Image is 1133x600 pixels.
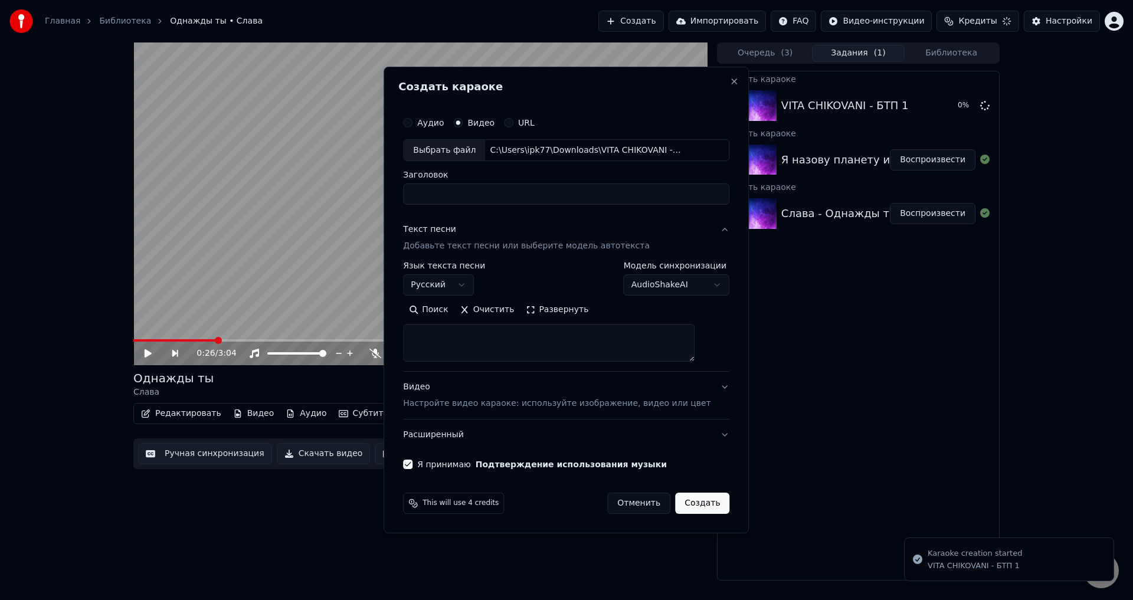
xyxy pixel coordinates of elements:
span: This will use 4 credits [423,499,499,508]
p: Настройте видео караоке: используйте изображение, видео или цвет [403,398,710,409]
button: Текст песниДобавьте текст песни или выберите модель автотекста [403,215,729,262]
button: Расширенный [403,419,729,450]
div: C:\Users\ipk77\Downloads\VITA CHIKOVANI - БТП 1.mp4 [485,145,686,156]
button: ВидеоНастройте видео караоке: используйте изображение, видео или цвет [403,372,729,419]
label: Язык текста песни [403,262,485,270]
p: Добавьте текст песни или выберите модель автотекста [403,241,650,253]
button: Поиск [403,301,454,320]
label: Модель синхронизации [624,262,730,270]
button: Очистить [454,301,520,320]
div: Текст песниДобавьте текст песни или выберите модель автотекста [403,262,729,372]
label: URL [518,119,535,127]
button: Создать [675,493,729,514]
label: Аудио [417,119,444,127]
button: Я принимаю [476,460,667,468]
label: Я принимаю [417,460,667,468]
label: Заголовок [403,171,729,179]
label: Видео [467,119,495,127]
div: Видео [403,382,710,410]
button: Отменить [607,493,670,514]
div: Выбрать файл [404,140,485,161]
div: Текст песни [403,224,456,236]
h2: Создать караоке [398,81,734,92]
button: Развернуть [520,301,594,320]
